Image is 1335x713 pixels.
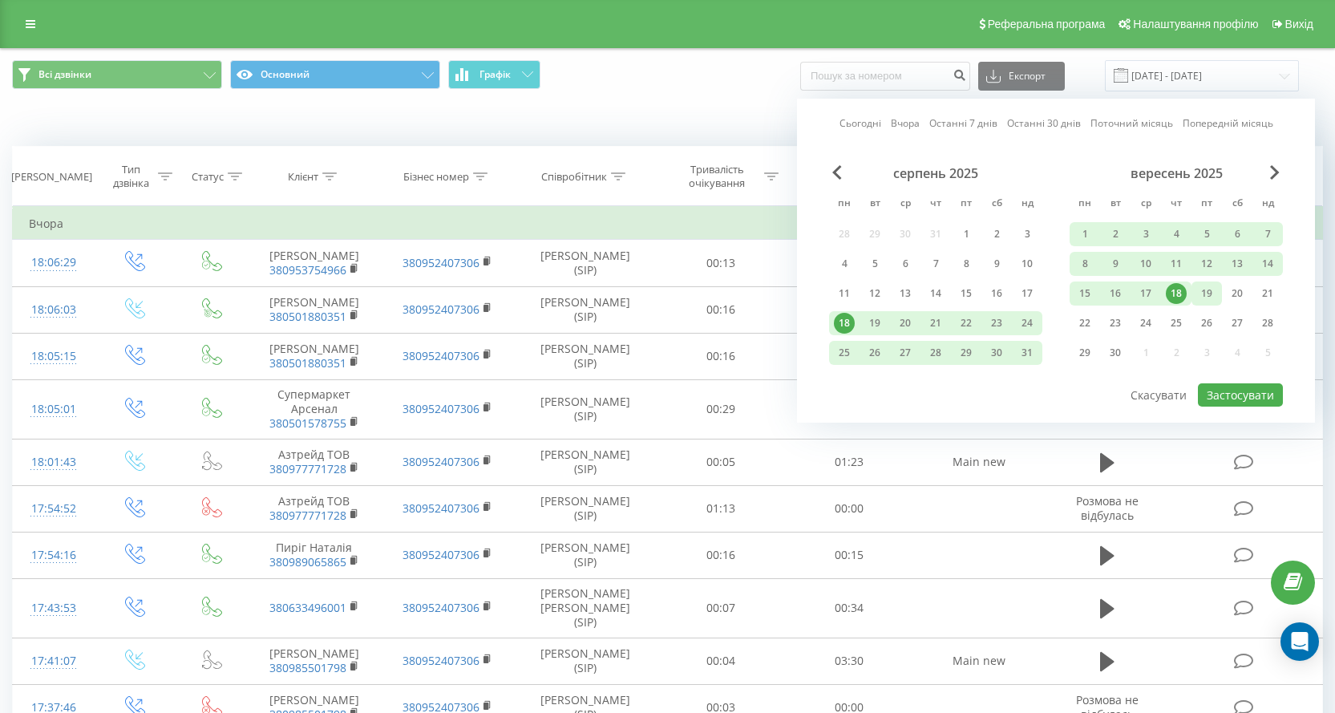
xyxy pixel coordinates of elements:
div: 3 [1135,224,1156,245]
td: 00:13 [657,240,785,286]
div: 14 [925,283,946,304]
div: 6 [1227,224,1248,245]
td: 00:04 [657,638,785,684]
div: ср 6 серп 2025 р. [890,252,920,276]
div: 25 [1166,313,1187,334]
span: Графік [479,69,511,80]
div: 15 [1074,283,1095,304]
div: 10 [1017,253,1038,274]
a: Вчора [891,115,920,131]
button: Графік [448,60,540,89]
div: вт 5 серп 2025 р. [860,252,890,276]
div: 26 [864,342,885,363]
div: 13 [895,283,916,304]
div: сб 27 вер 2025 р. [1222,311,1252,335]
div: 16 [1105,283,1126,304]
a: Поточний місяць [1090,115,1173,131]
div: 23 [986,313,1007,334]
abbr: субота [1225,192,1249,217]
abbr: неділя [1256,192,1280,217]
a: 380953754966 [269,262,346,278]
div: 12 [864,283,885,304]
div: 5 [864,253,885,274]
div: вт 26 серп 2025 р. [860,341,890,365]
td: 00:41 [785,379,913,439]
a: 380952407306 [403,348,479,363]
div: нд 10 серп 2025 р. [1012,252,1042,276]
abbr: понеділок [1073,192,1097,217]
div: сб 16 серп 2025 р. [981,282,1012,306]
td: 00:16 [657,286,785,333]
a: 380952407306 [403,547,479,562]
td: [PERSON_NAME] (SIP) [514,532,657,578]
div: Клієнт [288,170,318,184]
abbr: п’ятниця [954,192,978,217]
abbr: неділя [1015,192,1039,217]
div: сб 13 вер 2025 р. [1222,252,1252,276]
div: 15 [956,283,977,304]
div: пн 11 серп 2025 р. [829,282,860,306]
abbr: понеділок [832,192,856,217]
td: 00:35 [785,240,913,286]
a: Попередній місяць [1183,115,1273,131]
div: [PERSON_NAME] [11,170,92,184]
div: 1 [956,224,977,245]
div: пт 22 серп 2025 р. [951,311,981,335]
div: 18:05:15 [29,341,79,372]
div: чт 14 серп 2025 р. [920,282,951,306]
div: 21 [925,313,946,334]
div: сб 30 серп 2025 р. [981,341,1012,365]
div: пт 26 вер 2025 р. [1191,311,1222,335]
div: вт 19 серп 2025 р. [860,311,890,335]
button: Скасувати [1122,383,1195,407]
div: пт 12 вер 2025 р. [1191,252,1222,276]
td: [PERSON_NAME] (SIP) [514,333,657,379]
div: 14 [1257,253,1278,274]
div: вт 16 вер 2025 р. [1100,282,1131,306]
td: Азтрейд ТОВ [248,439,381,485]
div: ср 20 серп 2025 р. [890,311,920,335]
div: 29 [1074,342,1095,363]
a: 380985501798 [269,660,346,675]
div: пн 15 вер 2025 р. [1070,282,1100,306]
abbr: вівторок [1103,192,1127,217]
td: [PERSON_NAME] (SIP) [514,485,657,532]
abbr: субота [985,192,1009,217]
div: ср 3 вер 2025 р. [1131,222,1161,246]
div: 11 [834,283,855,304]
div: 18 [1166,283,1187,304]
td: [PERSON_NAME] (SIP) [514,439,657,485]
div: пн 29 вер 2025 р. [1070,341,1100,365]
div: ср 13 серп 2025 р. [890,282,920,306]
div: 27 [1227,313,1248,334]
div: 11 [1166,253,1187,274]
abbr: вівторок [863,192,887,217]
div: нд 28 вер 2025 р. [1252,311,1283,335]
div: Тривалість очікування [674,163,760,190]
span: Всі дзвінки [38,68,91,81]
td: [PERSON_NAME] [248,333,381,379]
div: 22 [1074,313,1095,334]
div: 18 [834,313,855,334]
button: Всі дзвінки [12,60,222,89]
div: Тип дзвінка [108,163,153,190]
div: вт 9 вер 2025 р. [1100,252,1131,276]
a: 380952407306 [403,653,479,668]
div: нд 24 серп 2025 р. [1012,311,1042,335]
div: 13 [1227,253,1248,274]
div: ср 24 вер 2025 р. [1131,311,1161,335]
td: [PERSON_NAME] (SIP) [514,240,657,286]
div: чт 11 вер 2025 р. [1161,252,1191,276]
td: 00:07 [657,579,785,638]
span: Розмова не відбулась [1076,493,1139,523]
div: 17 [1135,283,1156,304]
div: пт 15 серп 2025 р. [951,282,981,306]
a: 380977771728 [269,508,346,523]
div: 23 [1105,313,1126,334]
div: Співробітник [541,170,607,184]
span: Налаштування профілю [1133,18,1258,30]
div: 7 [925,253,946,274]
div: 2 [1105,224,1126,245]
div: 28 [925,342,946,363]
div: 27 [895,342,916,363]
